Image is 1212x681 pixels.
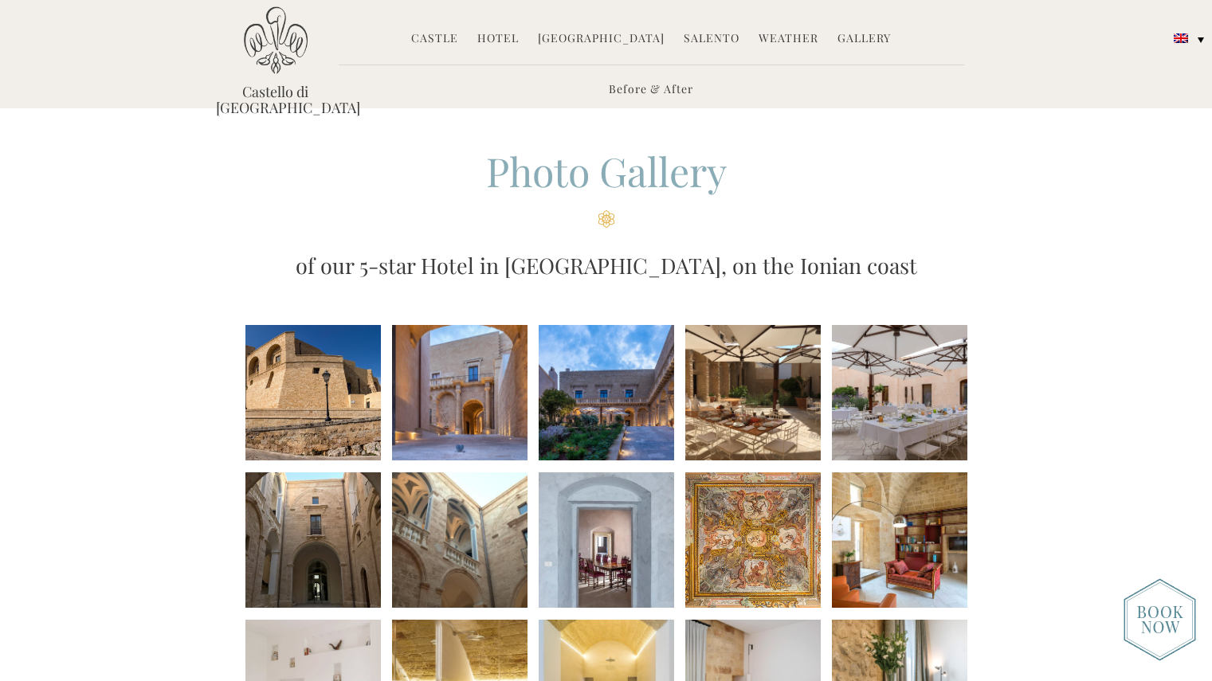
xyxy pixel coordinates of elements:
[837,30,891,49] a: Gallery
[684,30,739,49] a: Salento
[216,144,997,228] h2: Photo Gallery
[244,6,308,74] img: Castello di Ugento
[411,30,458,49] a: Castle
[609,81,693,100] a: Before & After
[759,30,818,49] a: Weather
[216,249,997,281] h3: of our 5-star Hotel in [GEOGRAPHIC_DATA], on the Ionian coast
[1174,33,1188,43] img: English
[538,30,665,49] a: [GEOGRAPHIC_DATA]
[477,30,519,49] a: Hotel
[1124,578,1196,661] img: new-booknow.png
[216,84,335,115] a: Castello di [GEOGRAPHIC_DATA]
